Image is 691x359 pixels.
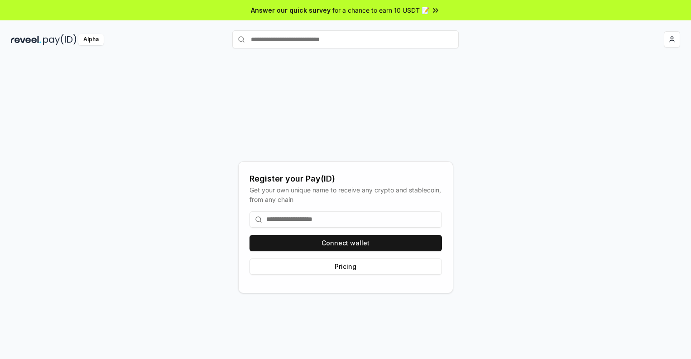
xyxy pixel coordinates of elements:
div: Alpha [78,34,104,45]
div: Get your own unique name to receive any crypto and stablecoin, from any chain [250,185,442,204]
button: Pricing [250,258,442,275]
span: for a chance to earn 10 USDT 📝 [332,5,429,15]
img: reveel_dark [11,34,41,45]
button: Connect wallet [250,235,442,251]
span: Answer our quick survey [251,5,331,15]
div: Register your Pay(ID) [250,172,442,185]
img: pay_id [43,34,77,45]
